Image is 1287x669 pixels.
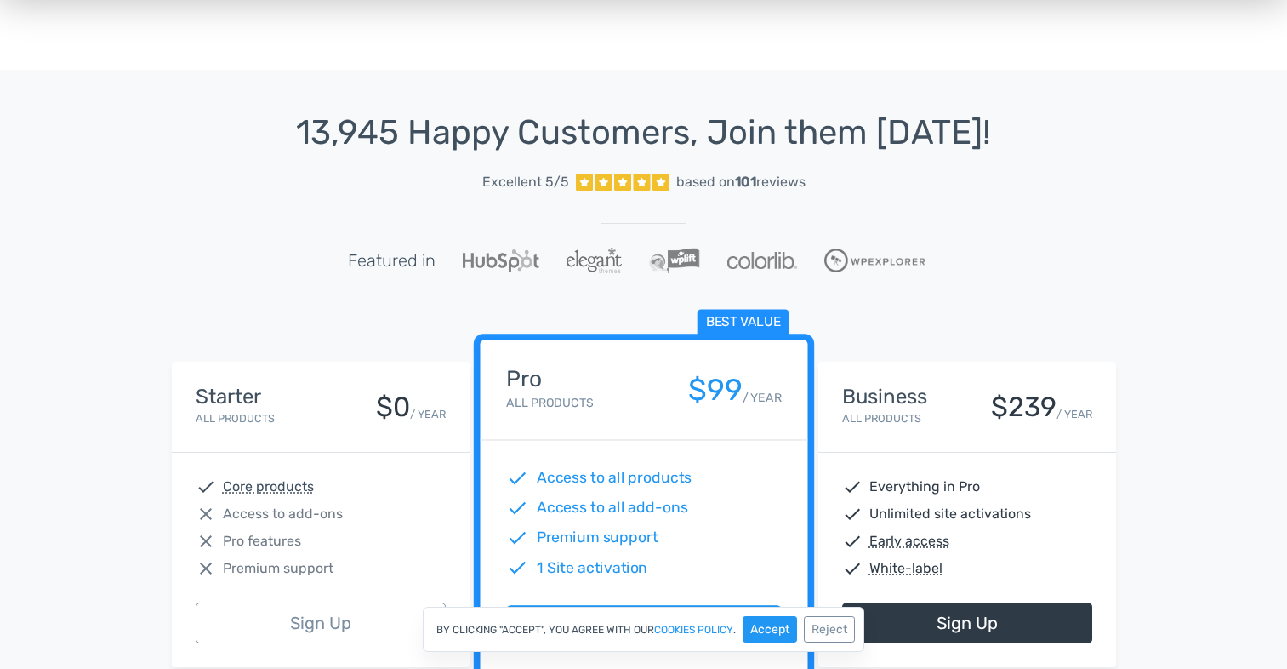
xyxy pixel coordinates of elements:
[869,477,980,497] span: Everything in Pro
[423,607,864,652] div: By clicking "Accept", you agree with our .
[842,603,1092,643] a: Sign Up
[824,249,925,272] img: WPExplorer
[649,248,699,273] img: WPLift
[482,172,569,192] span: Excellent 5/5
[536,527,658,549] span: Premium support
[172,114,1116,152] h1: 13,945 Happy Customers, Join them [DATE]!
[196,504,216,524] span: close
[1056,406,1092,422] small: / YEAR
[223,558,333,579] span: Premium support
[842,477,863,497] span: check
[869,531,949,552] abbr: Early access
[348,251,436,270] h5: Featured in
[196,603,446,643] a: Sign Up
[842,386,927,408] h4: Business
[196,477,216,497] span: check
[842,504,863,524] span: check
[842,531,863,552] span: check
[196,412,275,425] small: All Products
[196,531,216,552] span: close
[506,467,528,489] span: check
[842,558,863,579] span: check
[536,557,647,579] span: 1 Site activation
[804,616,855,643] button: Reject
[506,606,781,651] a: Sign Up
[654,625,733,635] a: cookies policy
[567,248,622,273] img: ElegantThemes
[223,531,301,552] span: Pro features
[869,558,942,579] abbr: White-label
[697,310,789,336] span: Best value
[376,392,410,422] div: $0
[536,497,687,519] span: Access to all add-ons
[687,374,742,407] div: $99
[536,467,692,489] span: Access to all products
[196,386,275,408] h4: Starter
[676,172,806,192] div: based on reviews
[172,165,1116,199] a: Excellent 5/5 based on101reviews
[506,497,528,519] span: check
[506,527,528,549] span: check
[869,504,1031,524] span: Unlimited site activations
[842,412,921,425] small: All Products
[223,477,314,497] abbr: Core products
[410,406,446,422] small: / YEAR
[223,504,343,524] span: Access to add-ons
[743,616,797,643] button: Accept
[727,252,797,269] img: Colorlib
[506,396,593,410] small: All Products
[463,249,539,272] img: Hubspot
[506,367,593,392] h4: Pro
[991,392,1056,422] div: $239
[506,557,528,579] span: check
[196,558,216,579] span: close
[735,174,756,190] strong: 101
[742,389,781,407] small: / YEAR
